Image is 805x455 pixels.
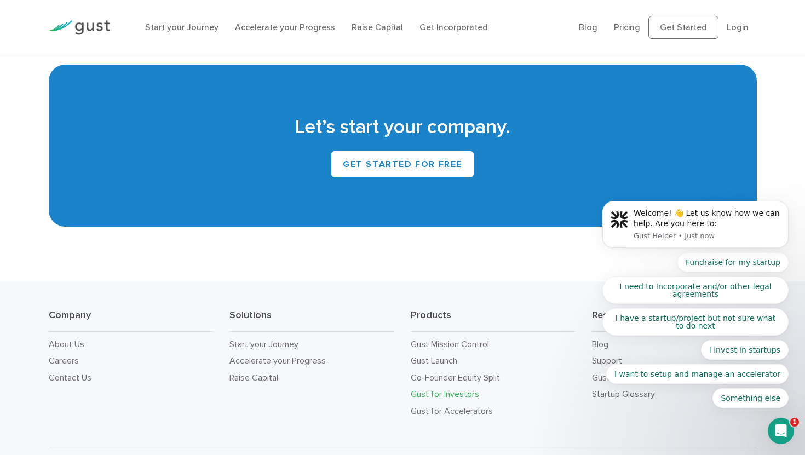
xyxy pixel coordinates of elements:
[49,20,110,35] img: Gust Logo
[229,355,326,366] a: Accelerate your Progress
[614,22,640,32] a: Pricing
[229,309,394,332] h3: Solutions
[411,355,457,366] a: Gust Launch
[145,22,219,32] a: Start your Journey
[419,22,488,32] a: Get Incorporated
[579,22,597,32] a: Blog
[586,29,805,425] iframe: Intercom notifications message
[49,309,214,332] h3: Company
[352,22,403,32] a: Raise Capital
[229,339,298,349] a: Start your Journey
[648,16,718,39] a: Get Started
[727,22,749,32] a: Login
[411,406,493,416] a: Gust for Accelerators
[411,389,479,399] a: Gust for Investors
[49,355,79,366] a: Careers
[411,309,576,332] h3: Products
[65,114,740,140] h2: Let’s start your company.
[49,372,91,383] a: Contact Us
[411,339,489,349] a: Gust Mission Control
[790,418,799,427] span: 1
[411,372,500,383] a: Co-Founder Equity Split
[331,151,474,177] a: Get Started for Free
[768,418,794,444] iframe: Intercom live chat
[235,22,335,32] a: Accelerate your Progress
[229,372,278,383] a: Raise Capital
[49,339,84,349] a: About Us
